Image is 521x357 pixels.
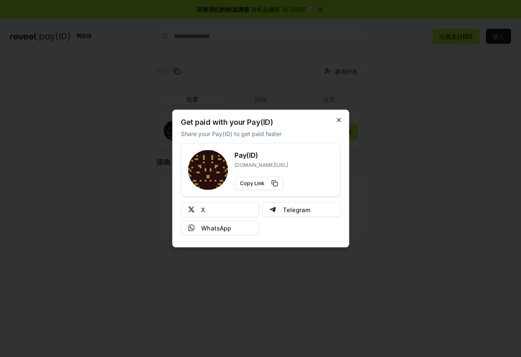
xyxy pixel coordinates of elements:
img: Telegram [269,206,276,213]
button: X [181,202,259,217]
img: Whatsapp [188,225,194,231]
p: Share your Pay(ID) to get paid faster [181,129,282,138]
h3: Pay(ID) [234,150,288,160]
img: X [188,206,194,213]
button: Telegram [262,202,341,217]
p: [DOMAIN_NAME][URL] [234,162,288,169]
button: WhatsApp [181,221,259,236]
h2: Get paid with your Pay(ID) [181,119,273,126]
button: Copy Link [234,177,283,190]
